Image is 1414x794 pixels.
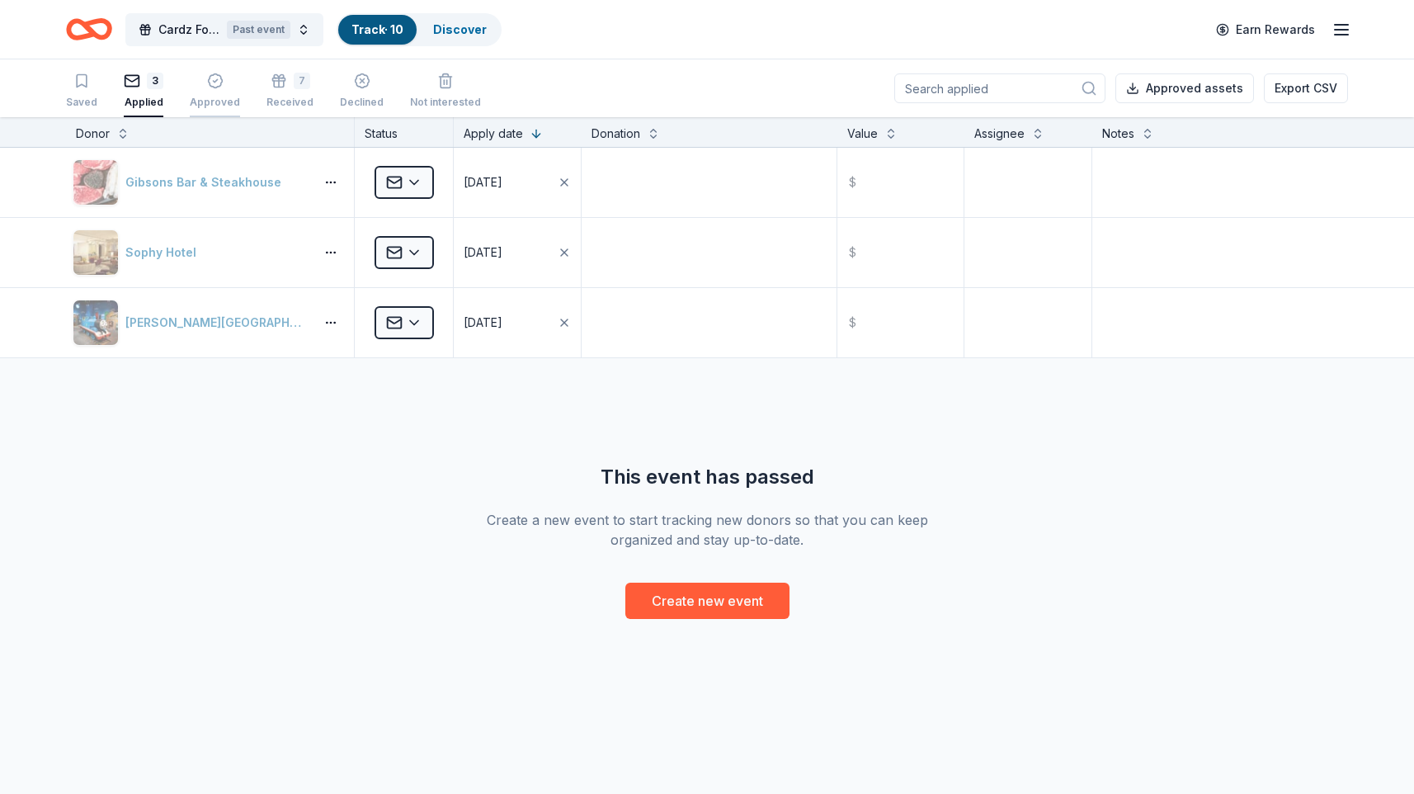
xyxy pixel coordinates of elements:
[124,96,163,109] div: Applied
[340,66,384,117] button: Declined
[464,173,502,192] div: [DATE]
[894,73,1105,103] input: Search applied
[190,96,240,109] div: Approved
[227,21,290,39] div: Past event
[76,124,110,144] div: Donor
[464,313,502,333] div: [DATE]
[464,243,502,262] div: [DATE]
[266,96,313,109] div: Received
[454,288,581,357] button: [DATE]
[592,124,640,144] div: Donation
[337,13,502,46] button: Track· 10Discover
[66,10,112,49] a: Home
[190,66,240,117] button: Approved
[147,73,163,89] div: 3
[454,218,581,287] button: [DATE]
[974,124,1025,144] div: Assignee
[125,13,323,46] button: Cardz For Kidz Week 2025Past event
[73,159,308,206] button: Image for Gibsons Bar & SteakhouseGibsons Bar & Steakhouse
[469,464,945,490] div: This event has passed
[355,117,454,147] div: Status
[1102,124,1134,144] div: Notes
[454,148,581,217] button: [DATE]
[294,73,310,89] div: 7
[73,300,308,346] button: Image for Kohl Children's Museum[PERSON_NAME][GEOGRAPHIC_DATA]
[266,66,313,117] button: 7Received
[410,96,481,109] div: Not interested
[433,22,487,36] a: Discover
[351,22,403,36] a: Track· 10
[340,96,384,109] div: Declined
[469,510,945,550] div: Create a new event to start tracking new donors so that you can keep organized and stay up-to-date.
[1115,73,1254,103] button: Approved assets
[73,229,308,276] button: Image for Sophy HotelSophy Hotel
[464,124,523,144] div: Apply date
[1206,15,1325,45] a: Earn Rewards
[410,66,481,117] button: Not interested
[66,96,97,109] div: Saved
[124,66,163,117] button: 3Applied
[1264,73,1348,103] button: Export CSV
[158,20,220,40] span: Cardz For Kidz Week 2025
[66,66,97,117] button: Saved
[847,124,878,144] div: Value
[625,583,789,619] button: Create new event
